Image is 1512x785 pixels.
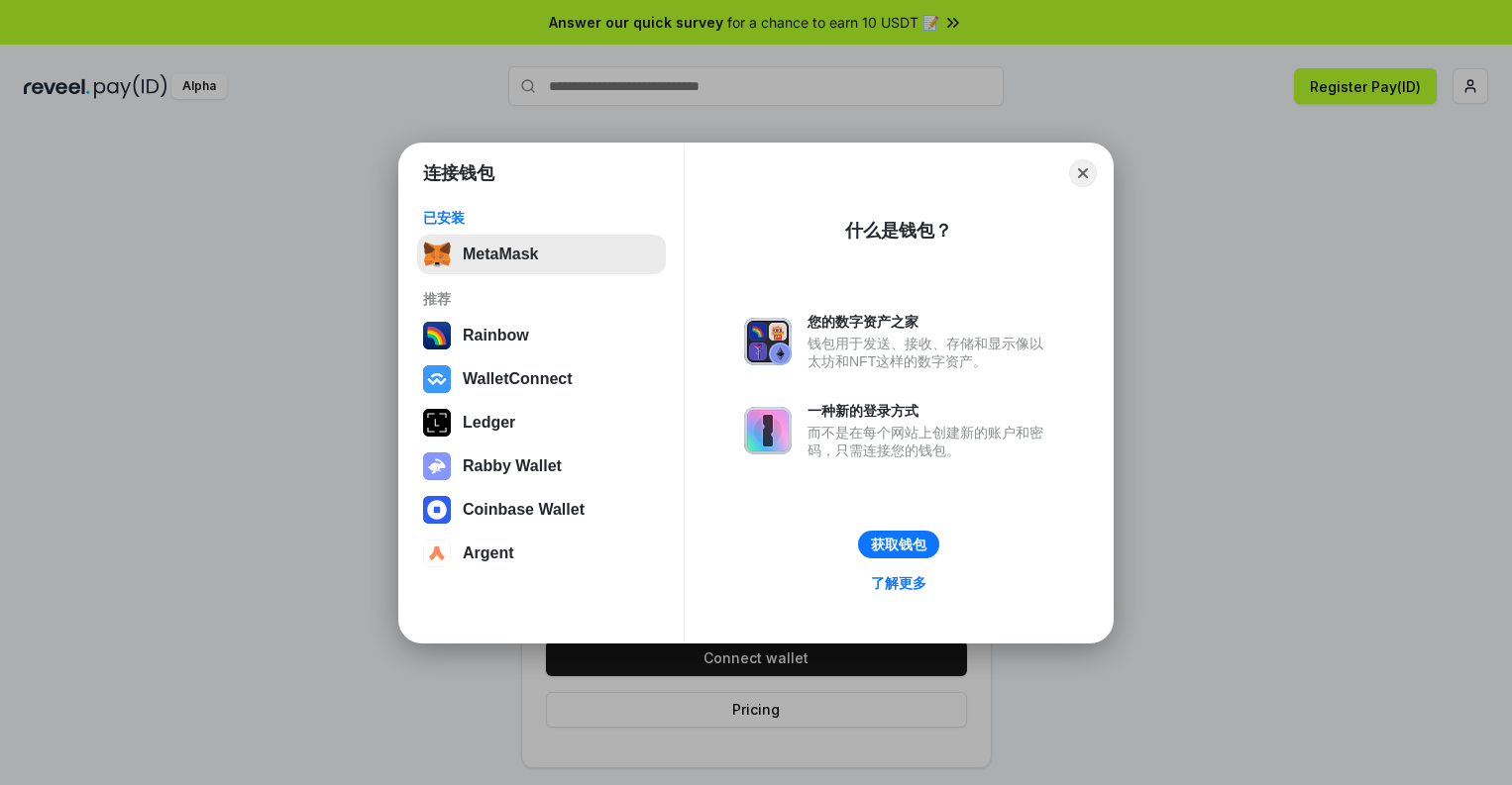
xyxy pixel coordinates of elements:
img: svg+xml,%3Csvg%20width%3D%2228%22%20height%3D%2228%22%20viewBox%3D%220%200%2028%2028%22%20fill%3D... [423,365,451,393]
img: svg+xml,%3Csvg%20width%3D%22120%22%20height%3D%22120%22%20viewBox%3D%220%200%20120%20120%22%20fil... [423,322,451,349]
button: 获取钱包 [858,531,939,558]
div: 钱包用于发送、接收、存储和显示像以太坊和NFT这样的数字资产。 [808,335,1053,370]
a: 了解更多 [859,570,938,596]
div: 什么是钱包？ [845,219,952,243]
div: 推荐 [423,290,660,308]
img: svg+xml,%3Csvg%20xmlns%3D%22http%3A%2F%2Fwww.w3.org%2F2000%2Fsvg%22%20fill%3D%22none%22%20viewBox... [744,318,792,365]
img: svg+xml,%3Csvg%20xmlns%3D%22http%3A%2F%2Fwww.w3.org%2F2000%2Fsvg%22%20fill%3D%22none%22%20viewBox... [423,452,451,480]
div: 而不是在每个网站上创建新的账户和密码，只需连接您的钱包。 [808,424,1053,459]
div: 获取钱包 [871,536,926,553]
button: Close [1069,159,1097,187]
div: MetaMask [463,245,538,263]
img: svg+xml,%3Csvg%20fill%3D%22none%22%20height%3D%2233%22%20viewBox%3D%220%200%2035%2033%22%20width%... [423,241,451,268]
img: svg+xml,%3Csvg%20width%3D%2228%22%20height%3D%2228%22%20viewBox%3D%220%200%2028%2028%22%20fill%3D... [423,540,451,567]
div: Ledger [463,414,515,432]
div: 了解更多 [871,574,926,592]
div: Argent [463,544,514,562]
button: Ledger [417,403,666,442]
button: Coinbase Wallet [417,490,666,530]
img: svg+xml,%3Csvg%20xmlns%3D%22http%3A%2F%2Fwww.w3.org%2F2000%2Fsvg%22%20fill%3D%22none%22%20viewBox... [744,407,792,454]
div: WalletConnect [463,370,573,388]
div: Coinbase Wallet [463,501,585,519]
button: MetaMask [417,235,666,274]
div: Rabby Wallet [463,457,562,475]
div: Rainbow [463,327,529,344]
button: Rabby Wallet [417,446,666,486]
h1: 连接钱包 [423,161,494,185]
img: svg+xml,%3Csvg%20xmlns%3D%22http%3A%2F%2Fwww.w3.org%2F2000%2Fsvg%22%20width%3D%2228%22%20height%3... [423,409,451,437]
div: 一种新的登录方式 [808,402,1053,420]
div: 已安装 [423,209,660,227]
img: svg+xml,%3Csvg%20width%3D%2228%22%20height%3D%2228%22%20viewBox%3D%220%200%2028%2028%22%20fill%3D... [423,496,451,524]
button: WalletConnect [417,359,666,399]
div: 您的数字资产之家 [808,313,1053,331]
button: Rainbow [417,316,666,355]
button: Argent [417,534,666,573]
